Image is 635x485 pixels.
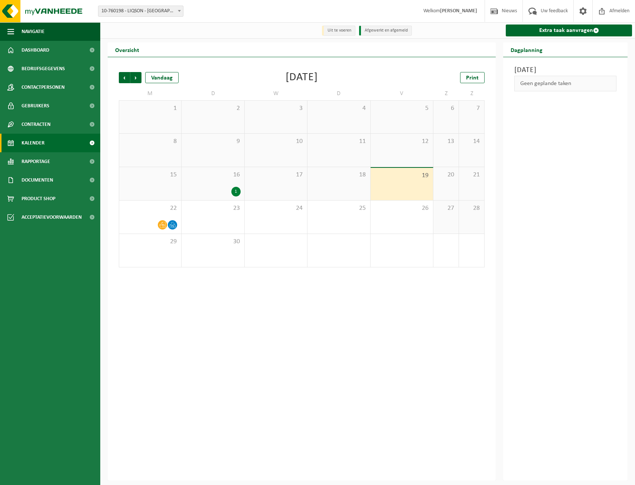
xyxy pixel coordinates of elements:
td: M [119,87,182,100]
h3: [DATE] [514,65,616,76]
span: 26 [374,204,429,212]
li: Uit te voeren [322,26,355,36]
span: 30 [185,238,240,246]
div: [DATE] [286,72,318,83]
div: Geen geplande taken [514,76,616,91]
span: 8 [123,137,178,146]
span: 19 [374,172,429,180]
span: Print [466,75,479,81]
span: 7 [463,104,481,113]
span: 16 [185,171,240,179]
span: Bedrijfsgegevens [22,59,65,78]
td: Z [459,87,485,100]
span: 27 [437,204,455,212]
span: Navigatie [22,22,45,41]
h2: Dagplanning [503,42,550,57]
span: 23 [185,204,240,212]
span: Vorige [119,72,130,83]
a: Print [460,72,485,83]
td: D [307,87,370,100]
span: Kalender [22,134,45,152]
span: 20 [437,171,455,179]
span: 22 [123,204,178,212]
td: W [245,87,307,100]
span: 24 [248,204,303,212]
div: 1 [231,187,241,196]
span: 5 [374,104,429,113]
span: 6 [437,104,455,113]
td: V [371,87,433,100]
span: Rapportage [22,152,50,171]
span: Contactpersonen [22,78,65,97]
span: 10-760198 - LIQSON - ROESELARE [98,6,183,16]
li: Afgewerkt en afgemeld [359,26,412,36]
span: Gebruikers [22,97,49,115]
span: 29 [123,238,178,246]
span: Documenten [22,171,53,189]
span: 14 [463,137,481,146]
span: 21 [463,171,481,179]
strong: [PERSON_NAME] [440,8,477,14]
span: Volgende [130,72,141,83]
span: 25 [311,204,366,212]
span: Acceptatievoorwaarden [22,208,82,227]
td: D [182,87,244,100]
td: Z [433,87,459,100]
span: 28 [463,204,481,212]
span: 17 [248,171,303,179]
span: 2 [185,104,240,113]
h2: Overzicht [108,42,147,57]
span: 10 [248,137,303,146]
span: Product Shop [22,189,55,208]
a: Extra taak aanvragen [506,25,632,36]
span: 11 [311,137,366,146]
span: 18 [311,171,366,179]
span: 15 [123,171,178,179]
span: 13 [437,137,455,146]
span: Dashboard [22,41,49,59]
span: 4 [311,104,366,113]
span: 9 [185,137,240,146]
span: 12 [374,137,429,146]
span: Contracten [22,115,51,134]
span: 1 [123,104,178,113]
span: 10-760198 - LIQSON - ROESELARE [98,6,183,17]
div: Vandaag [145,72,179,83]
span: 3 [248,104,303,113]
